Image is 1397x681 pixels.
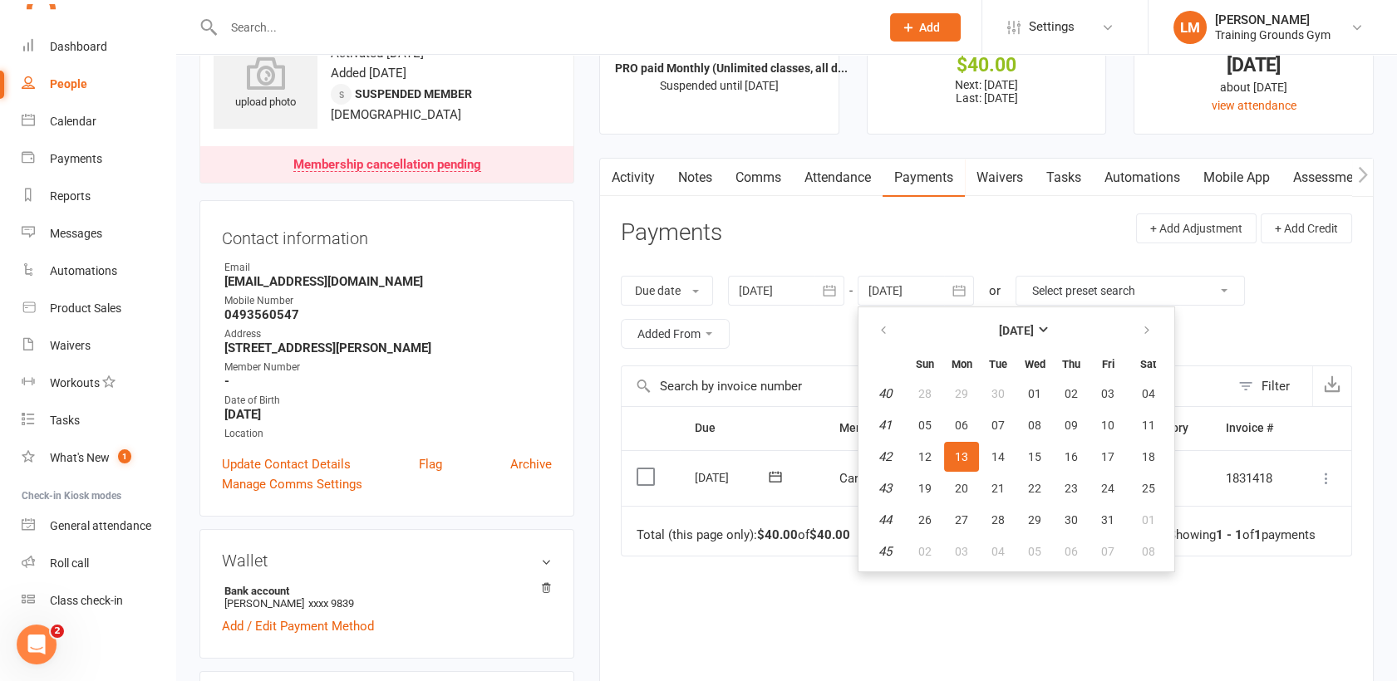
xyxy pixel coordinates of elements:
[22,327,175,365] a: Waivers
[219,16,868,39] input: Search...
[50,77,87,91] div: People
[955,513,968,527] span: 27
[1168,528,1316,542] div: Showing of payments
[293,159,481,172] div: Membership cancellation pending
[1192,159,1281,197] a: Mobile App
[908,505,942,535] button: 26
[680,407,825,449] th: Due
[1261,213,1352,243] button: + Add Credit
[222,454,351,474] a: Update Contact Details
[724,159,793,197] a: Comms
[22,402,175,439] a: Tasks
[1028,450,1041,463] span: 15
[419,454,442,474] a: Flag
[981,505,1016,535] button: 28
[1142,513,1155,527] span: 01
[1215,12,1331,27] div: [PERSON_NAME]
[224,374,552,389] strong: -
[224,585,544,597] strong: Bank account
[1090,379,1125,409] button: 03
[991,513,1005,527] span: 28
[1262,376,1290,396] div: Filter
[331,66,406,81] time: Added [DATE]
[1017,505,1052,535] button: 29
[118,449,131,463] span: 1
[355,87,472,100] span: Suspended member
[22,545,175,582] a: Roll call
[224,326,552,342] div: Address
[222,551,552,570] h3: Wallet
[22,28,175,66] a: Dashboard
[1017,536,1052,566] button: 05
[1101,450,1114,463] span: 17
[1127,379,1169,409] button: 04
[1216,527,1242,542] strong: 1 - 1
[1035,159,1093,197] a: Tasks
[1127,536,1169,566] button: 08
[890,13,961,42] button: Add
[883,78,1091,105] p: Next: [DATE] Last: [DATE]
[1054,536,1089,566] button: 06
[793,159,883,197] a: Attendance
[214,56,317,111] div: upload photo
[878,449,892,464] em: 42
[600,159,667,197] a: Activity
[981,379,1016,409] button: 30
[916,358,934,370] small: Sunday
[22,290,175,327] a: Product Sales
[955,419,968,432] span: 06
[944,473,979,503] button: 20
[1065,450,1078,463] span: 16
[50,451,110,464] div: What's New
[757,527,798,542] strong: $40.00
[22,178,175,215] a: Reports
[22,582,175,620] a: Class kiosk mode
[1173,11,1207,44] div: LM
[1054,442,1089,472] button: 16
[918,513,932,527] span: 26
[1211,407,1296,449] th: Invoice #
[1054,379,1089,409] button: 02
[224,260,552,276] div: Email
[1127,410,1169,440] button: 11
[1254,527,1262,542] strong: 1
[1142,387,1155,400] span: 04
[22,66,175,103] a: People
[1101,482,1114,495] span: 24
[50,189,91,203] div: Reports
[1017,410,1052,440] button: 08
[1230,366,1312,406] button: Filter
[667,159,724,197] a: Notes
[1149,78,1358,96] div: about [DATE]
[1101,545,1114,558] span: 07
[952,358,972,370] small: Monday
[50,376,100,389] div: Workouts
[1017,442,1052,472] button: 15
[308,597,354,610] span: xxxx 9839
[1093,159,1192,197] a: Automations
[944,410,979,440] button: 06
[222,582,552,612] li: [PERSON_NAME]
[991,450,1005,463] span: 14
[1101,419,1114,432] span: 10
[22,215,175,252] a: Messages
[1090,505,1125,535] button: 31
[1127,442,1169,472] button: 18
[1101,513,1114,527] span: 31
[224,340,552,355] strong: [STREET_ADDRESS][PERSON_NAME]
[22,507,175,545] a: General attendance kiosk mode
[224,426,552,442] div: Location
[1142,450,1155,463] span: 18
[1140,358,1156,370] small: Saturday
[883,56,1091,74] div: $40.00
[1102,358,1114,370] small: Friday
[981,442,1016,472] button: 14
[878,481,892,496] em: 43
[50,519,151,532] div: General attendance
[50,414,80,427] div: Tasks
[944,379,979,409] button: 29
[1142,419,1155,432] span: 11
[919,21,940,34] span: Add
[918,419,932,432] span: 05
[615,61,848,75] strong: PRO paid Monthly (Unlimited classes, all d...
